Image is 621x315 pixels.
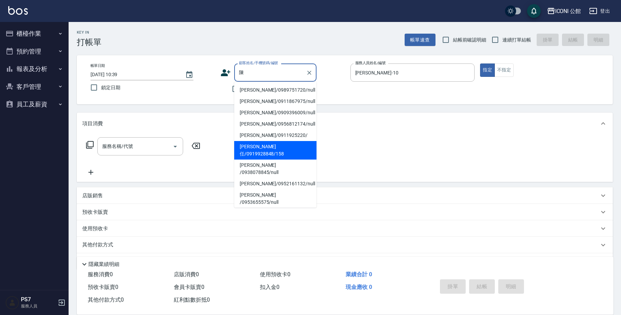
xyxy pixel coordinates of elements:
[234,96,317,107] li: [PERSON_NAME]/0911867975/null
[405,34,435,46] button: 帳單速查
[82,225,108,232] p: 使用預收卡
[174,271,199,278] span: 店販消費 0
[346,271,372,278] span: 業績合計 0
[77,30,101,35] h2: Key In
[77,220,613,237] div: 使用預收卡
[3,78,66,96] button: 客戶管理
[234,189,317,208] li: [PERSON_NAME] /0953655575/null
[82,241,117,249] p: 其他付款方式
[174,284,204,290] span: 會員卡販賣 0
[101,84,120,91] span: 鎖定日期
[234,107,317,118] li: [PERSON_NAME]/0909396009/null
[304,68,314,78] button: Clear
[480,63,495,77] button: 指定
[234,178,317,189] li: [PERSON_NAME]/0952161132/null
[21,303,56,309] p: 服務人員
[544,4,584,18] button: ICONI 公館
[555,7,581,15] div: ICONI 公館
[494,63,514,77] button: 不指定
[88,284,118,290] span: 預收卡販賣 0
[82,192,103,199] p: 店販銷售
[346,284,372,290] span: 現金應收 0
[355,60,385,66] label: 服務人員姓名/編號
[453,36,487,44] span: 結帳前確認明細
[77,204,613,220] div: 預收卡販賣
[5,296,19,310] img: Person
[77,253,613,270] div: 備註及來源
[77,237,613,253] div: 其他付款方式
[77,187,613,204] div: 店販銷售
[82,209,108,216] p: 預收卡販賣
[77,113,613,135] div: 項目消費
[3,60,66,78] button: 報表及分析
[239,60,278,66] label: 顧客姓名/手機號碼/編號
[3,25,66,43] button: 櫃檯作業
[88,261,119,268] p: 隱藏業績明細
[91,69,178,80] input: YYYY/MM/DD hh:mm
[260,284,279,290] span: 扣入金 0
[234,84,317,96] li: [PERSON_NAME]/0989751720/null
[234,118,317,130] li: [PERSON_NAME]/0956812174/null
[174,296,210,303] span: 紅利點數折抵 0
[586,5,613,17] button: 登出
[234,141,317,160] li: [PERSON_NAME]任/0919928848/158
[234,160,317,178] li: [PERSON_NAME] /0938078845/null
[88,271,113,278] span: 服務消費 0
[3,95,66,113] button: 員工及薪資
[91,63,105,68] label: 帳單日期
[8,6,28,15] img: Logo
[77,37,101,47] h3: 打帳單
[88,296,124,303] span: 其他付款方式 0
[527,4,541,18] button: save
[82,120,103,127] p: 項目消費
[3,43,66,60] button: 預約管理
[260,271,290,278] span: 使用預收卡 0
[181,67,198,83] button: Choose date, selected date is 2025-09-06
[170,141,181,152] button: Open
[502,36,531,44] span: 連續打單結帳
[21,296,56,303] h5: PS7
[234,130,317,141] li: [PERSON_NAME]/0911925220/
